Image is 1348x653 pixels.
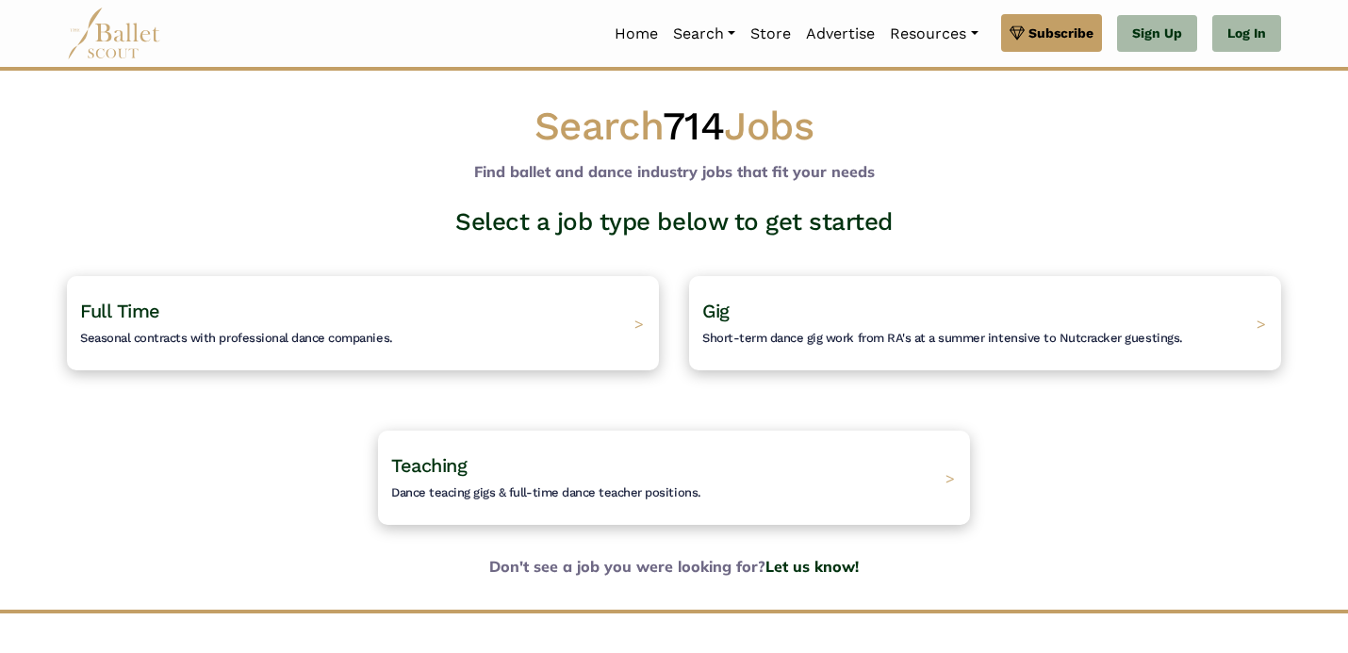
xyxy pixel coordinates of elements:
[798,14,882,54] a: Advertise
[80,331,393,345] span: Seasonal contracts with professional dance companies.
[52,555,1296,580] b: Don't see a job you were looking for?
[1010,23,1025,43] img: gem.svg
[1117,15,1197,53] a: Sign Up
[67,276,659,370] a: Full TimeSeasonal contracts with professional dance companies. >
[80,300,160,322] span: Full Time
[743,14,798,54] a: Store
[67,101,1281,153] h1: Search Jobs
[702,331,1183,345] span: Short-term dance gig work from RA's at a summer intensive to Nutcracker guestings.
[1028,23,1093,43] span: Subscribe
[1001,14,1102,52] a: Subscribe
[474,162,875,181] b: Find ballet and dance industry jobs that fit your needs
[391,485,701,499] span: Dance teacing gigs & full-time dance teacher positions.
[1257,314,1266,333] span: >
[378,431,970,525] a: TeachingDance teacing gigs & full-time dance teacher positions. >
[52,206,1296,238] h3: Select a job type below to get started
[634,314,644,333] span: >
[607,14,666,54] a: Home
[689,276,1281,370] a: GigShort-term dance gig work from RA's at a summer intensive to Nutcracker guestings. >
[882,14,985,54] a: Resources
[666,14,743,54] a: Search
[702,300,730,322] span: Gig
[1212,15,1281,53] a: Log In
[945,468,955,487] span: >
[391,454,467,477] span: Teaching
[663,103,725,149] span: 714
[765,557,859,576] a: Let us know!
